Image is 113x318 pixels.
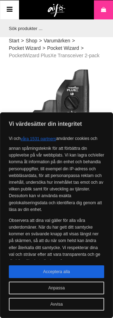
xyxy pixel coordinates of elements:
span: > [42,45,45,52]
p: Vi och använder cookies och annan spårningsteknik för att förbättra din upplevelse på vår webbpla... [9,132,104,213]
button: Anpassa [9,282,104,294]
a: Pocket Wizard [47,45,79,52]
span: > [72,37,75,45]
p: Observera att dina val gäller för alla våra underdomäner. När du har gett ditt samtycke kommer en... [9,217,104,265]
span: PocketWizard PlusXe Transceiver 2-pack [9,52,100,59]
a: Shop [26,37,37,45]
input: Sök produkter ... [5,19,104,37]
img: logo.png [48,4,66,17]
span: > [39,37,42,45]
button: Acceptera alla [9,265,104,278]
span: > [21,37,24,45]
span: > [81,45,84,52]
a: Varumärken [44,37,70,45]
button: Avvisa [9,298,104,311]
a: Start [9,37,19,45]
p: Vi värdesätter din integritet [0,120,113,128]
button: våra 1531 partners [20,132,56,145]
a: Pocket Wizard [9,45,41,52]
